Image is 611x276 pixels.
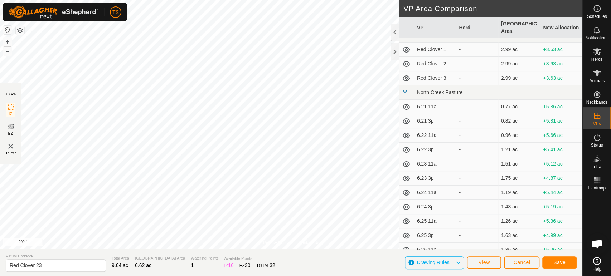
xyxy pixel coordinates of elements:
[540,186,582,200] td: +5.44 ac
[498,214,540,228] td: 1.26 ac
[191,262,194,268] span: 1
[414,243,456,257] td: 6.26 11a
[6,142,15,151] img: VP
[6,253,106,259] span: Virtual Paddock
[414,214,456,228] td: 6.25 11a
[459,174,495,182] div: -
[459,160,495,168] div: -
[498,200,540,214] td: 1.43 ac
[414,17,456,38] th: VP
[540,100,582,114] td: +5.86 ac
[9,111,13,117] span: IZ
[414,171,456,186] td: 6.23 3p
[592,164,601,169] span: Infra
[586,233,608,255] div: Open chat
[403,4,582,13] h2: VP Area Comparison
[540,143,582,157] td: +5.41 ac
[592,267,601,271] span: Help
[540,157,582,171] td: +5.12 ac
[263,240,290,246] a: Privacy Policy
[459,217,495,225] div: -
[498,114,540,128] td: 0.82 ac
[3,26,12,34] button: Reset Map
[135,255,185,261] span: [GEOGRAPHIC_DATA] Area
[498,186,540,200] td: 1.19 ac
[498,243,540,257] td: 1.36 ac
[245,262,251,268] span: 30
[467,256,501,269] button: View
[540,17,582,38] th: New Allocation
[270,262,275,268] span: 32
[112,262,128,268] span: 9.64 ac
[540,171,582,186] td: +4.87 ac
[593,122,601,126] span: VPs
[5,92,17,97] div: DRAW
[540,214,582,228] td: +5.36 ac
[459,232,495,239] div: -
[456,17,498,38] th: Herd
[583,254,611,274] a: Help
[417,89,463,95] span: North Creek Pasture
[224,256,275,262] span: Available Points
[459,103,495,110] div: -
[589,79,605,83] span: Animals
[414,186,456,200] td: 6.24 11a
[414,200,456,214] td: 6.24 3p
[585,36,608,40] span: Notifications
[587,14,607,19] span: Schedules
[498,143,540,157] td: 1.21 ac
[414,71,456,85] td: Red Clover 3
[459,203,495,211] div: -
[540,114,582,128] td: +5.81 ac
[3,47,12,55] button: –
[588,186,606,190] span: Heatmap
[498,100,540,114] td: 0.77 ac
[498,17,540,38] th: [GEOGRAPHIC_DATA] Area
[5,151,17,156] span: Delete
[498,71,540,85] td: 2.99 ac
[459,117,495,125] div: -
[414,143,456,157] td: 6.22 3p
[414,128,456,143] td: 6.22 11a
[3,38,12,46] button: +
[239,262,251,269] div: EZ
[459,146,495,153] div: -
[135,262,151,268] span: 6.62 ac
[553,260,566,265] span: Save
[504,256,539,269] button: Cancel
[228,262,234,268] span: 16
[478,260,490,265] span: View
[414,114,456,128] td: 6.21 3p
[112,9,119,16] span: TS
[417,260,449,265] span: Drawing Rules
[414,100,456,114] td: 6.21 11a
[414,157,456,171] td: 6.23 11a
[498,43,540,57] td: 2.99 ac
[540,57,582,71] td: +3.63 ac
[540,43,582,57] td: +3.63 ac
[459,132,495,139] div: -
[540,128,582,143] td: +5.66 ac
[112,255,129,261] span: Total Area
[224,262,233,269] div: IZ
[540,71,582,85] td: +3.63 ac
[540,243,582,257] td: +5.26 ac
[498,171,540,186] td: 1.75 ac
[542,256,577,269] button: Save
[498,128,540,143] td: 0.96 ac
[513,260,530,265] span: Cancel
[459,189,495,196] div: -
[9,6,98,19] img: Gallagher Logo
[16,26,24,35] button: Map Layers
[498,57,540,71] td: 2.99 ac
[191,255,218,261] span: Watering Points
[540,228,582,243] td: +4.99 ac
[414,43,456,57] td: Red Clover 1
[8,131,14,136] span: EZ
[459,246,495,253] div: -
[256,262,275,269] div: TOTAL
[498,228,540,243] td: 1.63 ac
[414,57,456,71] td: Red Clover 2
[459,74,495,82] div: -
[591,57,602,61] span: Herds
